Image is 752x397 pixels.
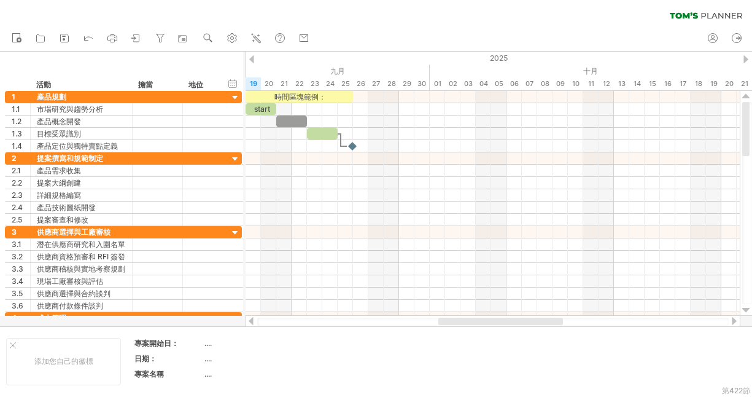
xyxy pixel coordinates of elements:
div: Sunday, 19 October 2025 [706,77,721,90]
div: 產品定位與獨特賣點定義 [37,140,126,152]
div: 現場工廠審核與評估 [37,275,126,287]
div: 目標受眾識別 [37,128,126,140]
div: Monday, 6 October 2025 [506,77,522,90]
div: start [246,103,276,115]
div: 提案撰寫和規範制定 [37,152,126,164]
div: 供應商稽核與實地考察規劃 [37,263,126,275]
div: 專案開始日： [134,338,202,348]
div: Sunday, 28 September 2025 [384,77,399,90]
div: Monday, 29 September 2025 [399,77,414,90]
div: 3.3 [12,263,30,275]
div: 1.1 [12,103,30,115]
div: Wednesday, 15 October 2025 [645,77,660,90]
div: Tuesday, 30 September 2025 [414,77,430,90]
div: .... [204,353,308,364]
div: Friday, 19 September 2025 [246,77,261,90]
div: 潛在供應商研究和入圍名單 [37,238,126,250]
div: Saturday, 20 September 2025 [261,77,276,90]
div: 成本管理 [37,312,126,324]
div: 3.5 [12,288,30,299]
div: Friday, 17 October 2025 [675,77,691,90]
div: .... [204,369,308,379]
div: 2.1 [12,165,30,176]
div: Friday, 10 October 2025 [568,77,583,90]
div: Monday, 22 September 2025 [292,77,307,90]
div: 1.3 [12,128,30,140]
div: 1 [12,91,30,103]
div: 2 [12,152,30,164]
div: Saturday, 11 October 2025 [583,77,599,90]
div: Thursday, 2 October 2025 [445,77,460,90]
div: 產品概念開發 [37,116,126,127]
div: Wednesday, 8 October 2025 [537,77,552,90]
div: 供應商選擇與工廠審核 [37,226,126,238]
div: Thursday, 25 September 2025 [338,77,353,90]
div: 供應商選擇與合約談判 [37,288,126,299]
div: Tuesday, 14 October 2025 [629,77,645,90]
font: 添加您自己的徽標 [34,356,93,366]
div: 地位 [188,79,215,91]
div: 2.3 [12,189,30,201]
div: 活動 [36,79,125,91]
div: Sunday, 12 October 2025 [599,77,614,90]
div: 2.2 [12,177,30,189]
div: 時間區塊範例： [246,91,353,103]
div: Thursday, 9 October 2025 [552,77,568,90]
div: 3 [12,226,30,238]
div: Monday, 20 October 2025 [721,77,737,90]
div: Sunday, 5 October 2025 [491,77,506,90]
div: Tuesday, 7 October 2025 [522,77,537,90]
div: 3.4 [12,275,30,287]
div: 供應商資格預審和 RFI 簽發 [37,251,126,262]
div: 詳細規格編寫 [37,189,126,201]
div: Saturday, 4 October 2025 [476,77,491,90]
div: 3.6 [12,300,30,312]
div: 擔當 [138,79,176,91]
div: Friday, 3 October 2025 [460,77,476,90]
div: 2.4 [12,202,30,213]
div: Saturday, 27 September 2025 [368,77,384,90]
div: Friday, 26 September 2025 [353,77,368,90]
div: .... [204,338,308,348]
div: 第422節 [722,386,750,396]
div: 供應商付款條件談判 [37,300,126,312]
div: 3.2 [12,251,30,262]
div: Sunday, 21 September 2025 [276,77,292,90]
div: 日期： [134,353,202,364]
div: 提案審查和修改 [37,214,126,226]
div: Tuesday, 21 October 2025 [737,77,752,90]
div: 專案名稱 [134,369,202,379]
div: 2.5 [12,214,30,226]
div: 4 [12,312,30,324]
div: 產品規劃 [37,91,126,103]
div: 1.4 [12,140,30,152]
div: Thursday, 16 October 2025 [660,77,675,90]
div: 3.1 [12,238,30,250]
div: Monday, 13 October 2025 [614,77,629,90]
div: Wednesday, 1 October 2025 [430,77,445,90]
div: Tuesday, 23 September 2025 [307,77,322,90]
div: 市場研究與趨勢分析 [37,103,126,115]
div: 產品技術圖紙開發 [37,202,126,213]
div: 1.2 [12,116,30,127]
div: 產品需求收集 [37,165,126,176]
div: Wednesday, 24 September 2025 [322,77,338,90]
div: 提案大綱創建 [37,177,126,189]
div: Saturday, 18 October 2025 [691,77,706,90]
